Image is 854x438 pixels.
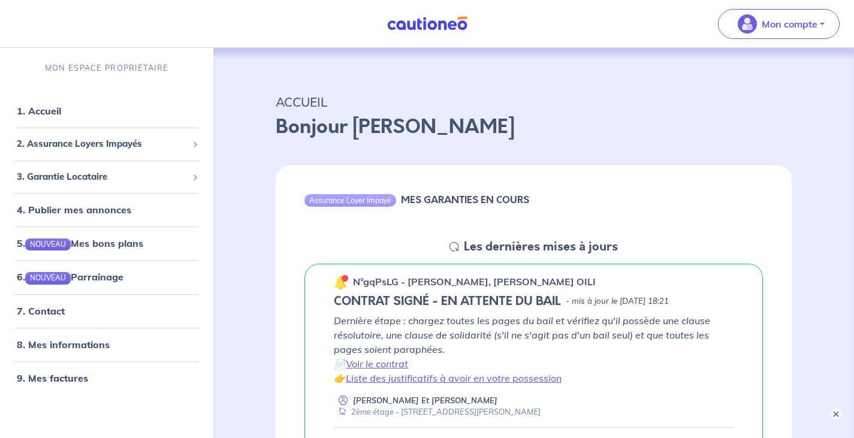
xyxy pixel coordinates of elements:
p: ACCUEIL [276,91,792,113]
h6: MES GARANTIES EN COURS [401,194,529,206]
span: 3. Garantie Locataire [17,170,188,184]
div: 8. Mes informations [5,333,209,357]
button: × [830,408,842,420]
a: Liste des justificatifs à avoir en votre possession [346,372,562,384]
img: Cautioneo [382,16,472,31]
p: MON ESPACE PROPRIÉTAIRE [45,62,168,74]
a: Voir le contrat [346,358,408,370]
h5: Les dernières mises à jours [464,240,618,254]
a: 6.NOUVEAUParrainage [17,271,123,283]
p: Mon compte [762,17,817,31]
p: Bonjour [PERSON_NAME] [276,113,792,141]
button: illu_account_valid_menu.svgMon compte [718,9,840,39]
a: 5.NOUVEAUMes bons plans [17,237,143,249]
div: 2. Assurance Loyers Impayés [5,132,209,156]
div: state: CONTRACT-SIGNED, Context: NEW,NO-CERTIFICATE,RELATIONSHIP,LESSOR-DOCUMENTS [334,294,734,309]
div: Assurance Loyer Impayé [304,194,396,206]
div: 5.NOUVEAUMes bons plans [5,231,209,255]
div: 6.NOUVEAUParrainage [5,265,209,289]
p: Dernière étape : chargez toutes les pages du bail et vérifiez qu'il possède une clause résolutoir... [334,313,734,385]
div: 9. Mes factures [5,366,209,390]
div: 7. Contact [5,299,209,323]
a: 8. Mes informations [17,339,110,351]
div: 4. Publier mes annonces [5,198,209,222]
a: 4. Publier mes annonces [17,204,131,216]
h5: CONTRAT SIGNÉ - EN ATTENTE DU BAIL [334,294,561,309]
a: 7. Contact [17,305,65,317]
span: 2. Assurance Loyers Impayés [17,137,188,151]
img: illu_account_valid_menu.svg [738,14,757,34]
p: n°gqPsLG - [PERSON_NAME], [PERSON_NAME] OILI [353,274,596,289]
p: - mis à jour le [DATE] 18:21 [566,295,669,307]
img: 🔔 [334,275,348,289]
a: 9. Mes factures [17,372,88,384]
a: 1. Accueil [17,105,61,117]
div: 1. Accueil [5,99,209,123]
div: 3. Garantie Locataire [5,165,209,189]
